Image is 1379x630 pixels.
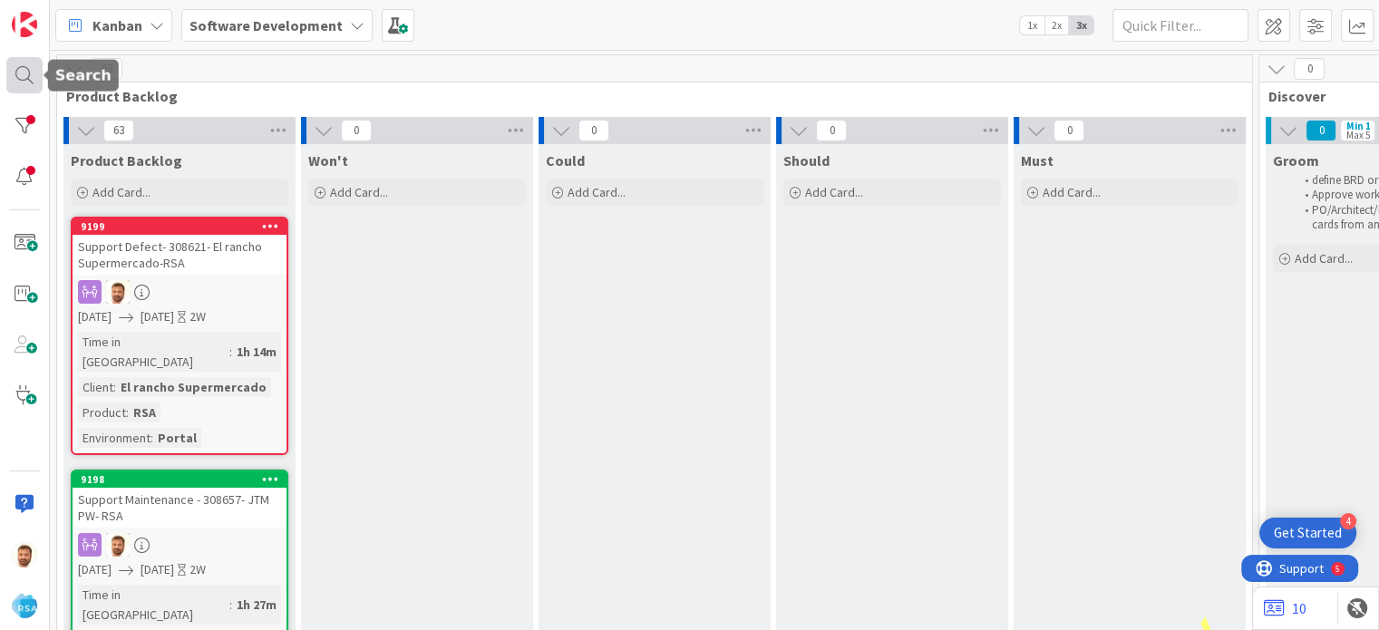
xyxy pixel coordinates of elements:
span: 0 [578,120,609,141]
div: 9199 [73,218,286,235]
img: Visit kanbanzone.com [12,12,37,37]
span: Groom [1273,151,1319,170]
span: Support [38,3,83,24]
input: Quick Filter... [1112,9,1248,42]
div: 5 [94,7,99,22]
div: Min 1 [1345,121,1370,131]
div: 9198 [73,471,286,488]
span: : [126,402,129,422]
span: 1x [1020,16,1044,34]
div: Support Defect- 308621- El rancho Supermercado-RSA [73,235,286,275]
a: 10 [1264,597,1306,619]
img: avatar [12,593,37,618]
div: Environment [78,428,151,448]
div: Product [78,402,126,422]
div: Support Maintenance - 308657- JTM PW- RSA [73,488,286,528]
div: Portal [153,428,201,448]
span: [DATE] [141,560,174,579]
div: 2W [189,307,206,326]
span: Add Card... [330,184,388,200]
span: Add Card... [568,184,626,200]
span: : [229,342,232,362]
img: AS [106,533,130,557]
div: 9199 [81,220,286,233]
div: Open Get Started checklist, remaining modules: 4 [1259,518,1356,548]
div: Time in [GEOGRAPHIC_DATA] [78,332,229,372]
span: Product Backlog [66,87,1229,105]
div: Client [78,377,113,397]
div: 9199Support Defect- 308621- El rancho Supermercado-RSA [73,218,286,275]
span: Kanban [92,15,142,36]
span: 3x [1069,16,1093,34]
h5: Search [55,67,112,84]
div: 1h 14m [232,342,281,362]
span: Add Card... [805,184,863,200]
div: Max 5 [1345,131,1369,140]
span: : [113,377,116,397]
div: AS [73,533,286,557]
div: AS [73,280,286,304]
div: 1h 27m [232,595,281,615]
span: Add Card... [92,184,151,200]
span: Must [1021,151,1054,170]
span: 0 [341,120,372,141]
div: Get Started [1274,524,1342,542]
span: 0 [1306,120,1336,141]
span: [DATE] [78,560,112,579]
span: 63 [103,120,134,141]
span: Should [783,151,830,170]
span: : [229,595,232,615]
span: : [151,428,153,448]
span: Could [546,151,585,170]
div: 9198Support Maintenance - 308657- JTM PW- RSA [73,471,286,528]
span: 0 [1294,58,1325,80]
span: 2x [1044,16,1069,34]
div: Time in [GEOGRAPHIC_DATA] [78,585,229,625]
span: Won't [308,151,348,170]
div: 2W [189,560,206,579]
span: 63 [92,58,122,80]
span: [DATE] [141,307,174,326]
b: Software Development [189,16,343,34]
div: 4 [1340,513,1356,529]
span: Product Backlog [71,151,182,170]
span: [DATE] [78,307,112,326]
span: Add Card... [1295,250,1353,267]
span: 0 [1054,120,1084,141]
span: 0 [816,120,847,141]
div: RSA [129,402,160,422]
a: 9199Support Defect- 308621- El rancho Supermercado-RSAAS[DATE][DATE]2WTime in [GEOGRAPHIC_DATA]:1... [71,217,288,455]
div: El rancho Supermercado [116,377,271,397]
img: AS [106,280,130,304]
div: 9198 [81,473,286,486]
img: AS [12,542,37,567]
span: Add Card... [1043,184,1101,200]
